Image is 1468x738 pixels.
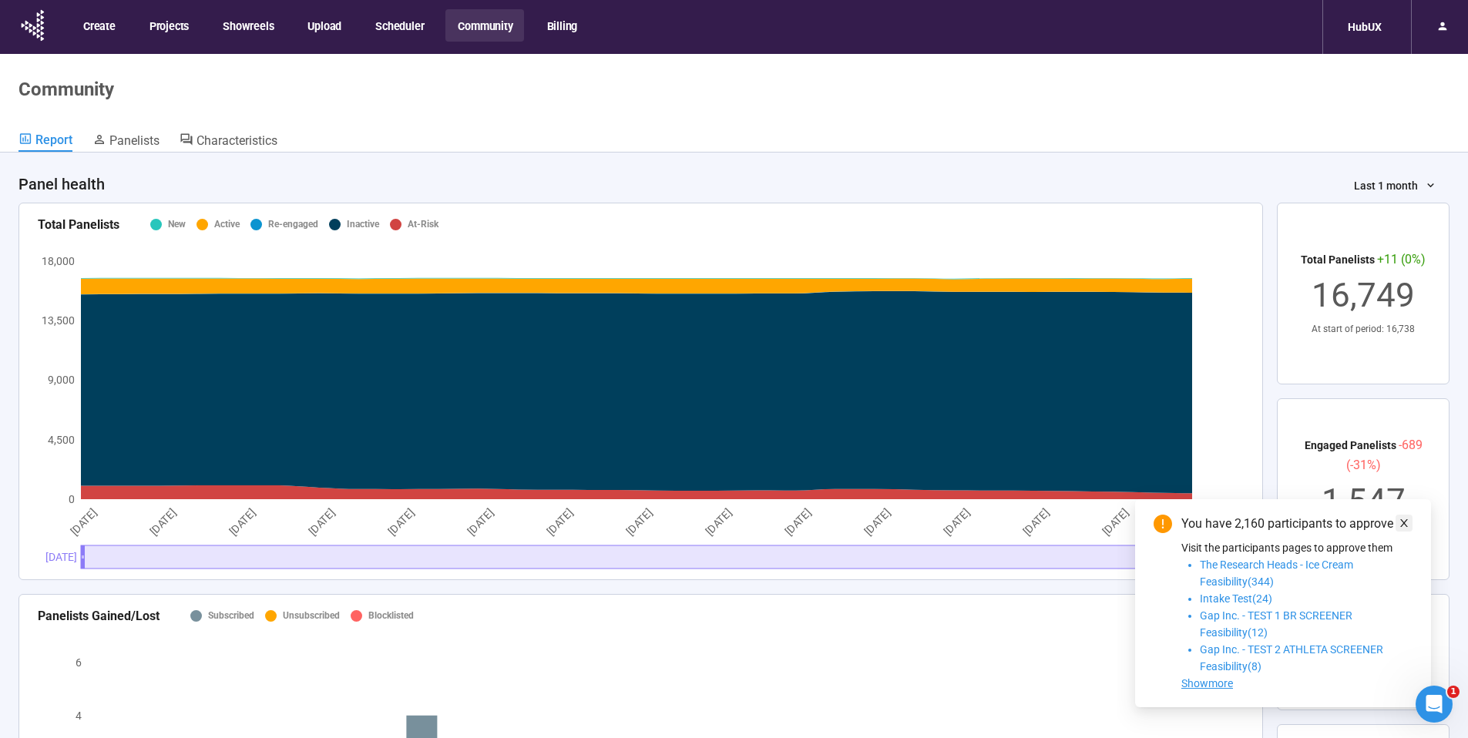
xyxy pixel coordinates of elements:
[385,506,416,537] tspan: [DATE]
[35,133,72,147] span: Report
[1154,515,1172,533] span: exclamation-circle
[168,217,186,232] div: New
[48,374,75,386] tspan: 9,000
[1200,643,1383,673] span: Gap Inc. - TEST 2 ATHLETA SCREENER Feasibility(8)
[210,9,284,42] button: Showreels
[1416,686,1453,723] iframe: Intercom live chat
[48,433,75,445] tspan: 4,500
[197,133,277,148] span: Characteristics
[368,609,414,623] div: Blocklisted
[283,609,340,623] div: Unsubscribed
[1020,506,1051,537] tspan: [DATE]
[180,132,277,152] a: Characteristics
[18,132,72,152] a: Report
[535,9,589,42] button: Billing
[465,506,495,537] tspan: [DATE]
[1354,177,1418,194] span: Last 1 month
[1200,592,1272,605] span: Intake Test(24)
[1346,438,1423,471] span: -689 (-31%)
[445,9,523,42] button: Community
[92,132,160,152] a: Panelists
[1305,439,1396,451] span: Engaged Panelists
[76,709,82,721] tspan: 4
[782,506,813,537] tspan: [DATE]
[42,314,75,327] tspan: 13,500
[862,506,892,537] tspan: [DATE]
[268,217,318,232] div: Re-engaged
[295,9,352,42] button: Upload
[76,656,82,669] tspan: 6
[147,506,178,537] tspan: [DATE]
[1200,609,1352,639] span: Gap Inc. - TEST 1 BR SCREENER Feasibility(12)
[1301,269,1426,322] div: 16,749
[1181,539,1413,556] p: Visit the participants pages to approve them
[1377,252,1426,267] span: +11 (0%)
[1181,677,1233,689] span: Showmore
[18,173,105,195] h4: Panel health
[1301,253,1375,266] span: Total Panelists
[137,9,200,42] button: Projects
[1296,475,1430,528] div: 1,547
[1339,12,1391,42] div: HubUX
[623,506,654,537] tspan: [DATE]
[544,506,575,537] tspan: [DATE]
[208,609,254,623] div: Subscribed
[306,506,337,537] tspan: [DATE]
[38,606,160,626] div: Panelists Gained/Lost
[68,506,99,537] tspan: [DATE]
[69,493,75,505] tspan: 0
[1301,322,1426,337] div: At start of period: 16,738
[71,9,126,42] button: Create
[109,133,160,148] span: Panelists
[214,217,240,232] div: Active
[1399,518,1409,528] span: close
[347,217,379,232] div: Inactive
[42,255,75,267] tspan: 18,000
[941,506,972,537] tspan: [DATE]
[1100,506,1130,537] tspan: [DATE]
[38,215,119,234] div: Total Panelists
[1181,515,1413,533] div: You have 2,160 participants to approve
[408,217,438,232] div: At-Risk
[18,79,114,100] h1: Community
[363,9,435,42] button: Scheduler
[1342,173,1450,198] button: Last 1 month
[227,506,257,537] tspan: [DATE]
[703,506,734,537] tspan: [DATE]
[1200,559,1353,588] span: The Research Heads - Ice Cream Feasibility(344)
[1447,686,1460,698] span: 1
